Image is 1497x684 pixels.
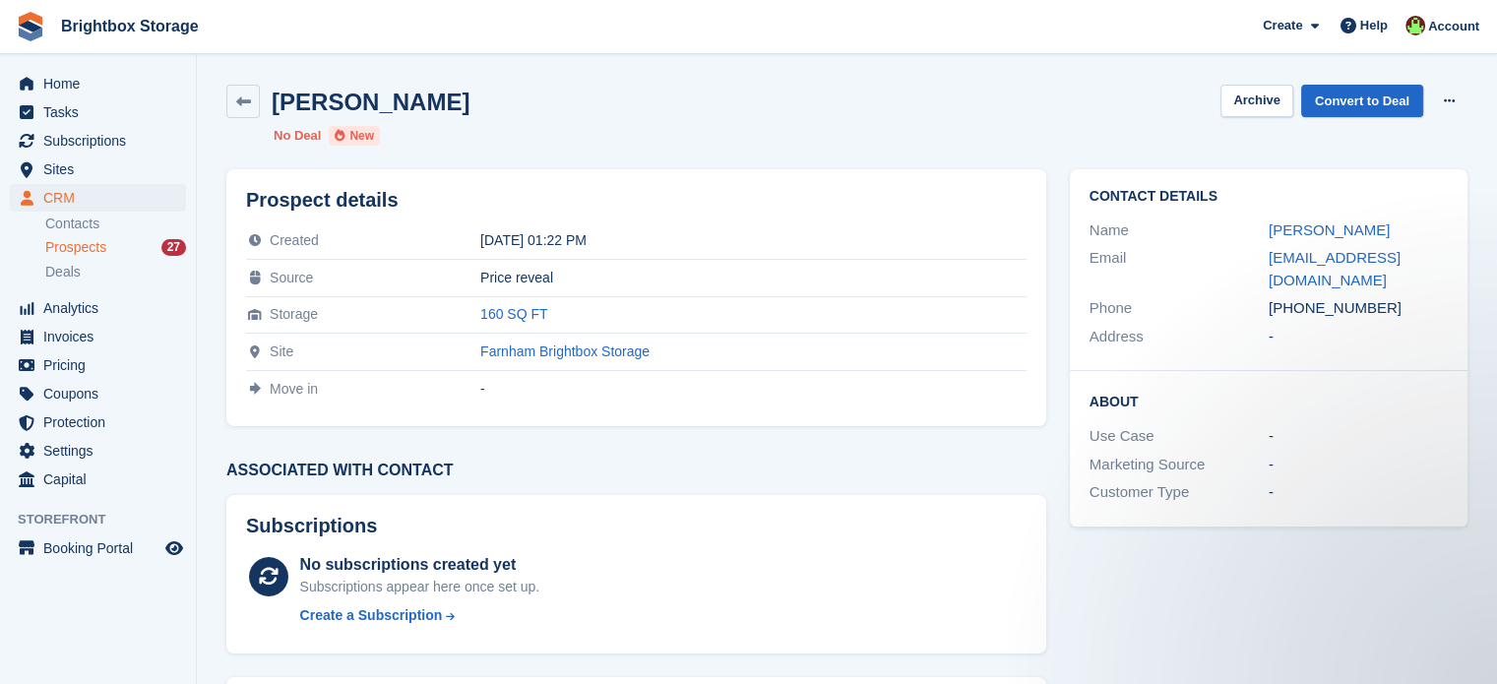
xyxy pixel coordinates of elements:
[45,263,81,281] span: Deals
[1269,454,1448,476] div: -
[480,232,1027,248] div: [DATE] 01:22 PM
[10,466,186,493] a: menu
[270,381,318,397] span: Move in
[1269,425,1448,448] div: -
[162,536,186,560] a: Preview store
[45,215,186,233] a: Contacts
[43,534,161,562] span: Booking Portal
[329,126,380,146] li: New
[43,155,161,183] span: Sites
[1090,391,1448,410] h2: About
[10,184,186,212] a: menu
[246,189,1027,212] h2: Prospect details
[43,323,161,350] span: Invoices
[1090,425,1269,448] div: Use Case
[45,262,186,282] a: Deals
[480,343,650,359] a: Farnham Brightbox Storage
[10,437,186,465] a: menu
[1220,85,1293,117] button: Archive
[1090,454,1269,476] div: Marketing Source
[300,605,443,626] div: Create a Subscription
[226,462,1046,479] h3: Associated with contact
[10,155,186,183] a: menu
[1360,16,1388,35] span: Help
[1090,247,1269,291] div: Email
[43,351,161,379] span: Pricing
[43,294,161,322] span: Analytics
[43,70,161,97] span: Home
[480,306,547,322] a: 160 SQ FT
[10,294,186,322] a: menu
[53,10,207,42] a: Brightbox Storage
[270,270,313,285] span: Source
[10,408,186,436] a: menu
[1269,249,1401,288] a: [EMAIL_ADDRESS][DOMAIN_NAME]
[16,12,45,41] img: stora-icon-8386f47178a22dfd0bd8f6a31ec36ba5ce8667c1dd55bd0f319d3a0aa187defe.svg
[161,239,186,256] div: 27
[45,237,186,258] a: Prospects 27
[43,98,161,126] span: Tasks
[300,553,540,577] div: No subscriptions created yet
[10,380,186,407] a: menu
[18,510,196,529] span: Storefront
[10,323,186,350] a: menu
[43,127,161,155] span: Subscriptions
[274,126,321,146] li: No Deal
[1090,326,1269,348] div: Address
[1090,189,1448,205] h2: Contact Details
[10,127,186,155] a: menu
[1269,481,1448,504] div: -
[1263,16,1302,35] span: Create
[272,89,469,115] h2: [PERSON_NAME]
[43,437,161,465] span: Settings
[270,343,293,359] span: Site
[1090,481,1269,504] div: Customer Type
[1269,326,1448,348] div: -
[10,98,186,126] a: menu
[1428,17,1479,36] span: Account
[43,184,161,212] span: CRM
[10,534,186,562] a: menu
[1405,16,1425,35] img: Marlena
[1269,297,1448,320] div: [PHONE_NUMBER]
[1090,297,1269,320] div: Phone
[10,351,186,379] a: menu
[270,232,319,248] span: Created
[270,306,318,322] span: Storage
[45,238,106,257] span: Prospects
[1301,85,1423,117] a: Convert to Deal
[10,70,186,97] a: menu
[480,381,1027,397] div: -
[1090,219,1269,242] div: Name
[1269,221,1390,238] a: [PERSON_NAME]
[246,515,1027,537] h2: Subscriptions
[480,270,1027,285] div: Price reveal
[300,605,540,626] a: Create a Subscription
[300,577,540,597] div: Subscriptions appear here once set up.
[43,380,161,407] span: Coupons
[43,408,161,436] span: Protection
[43,466,161,493] span: Capital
